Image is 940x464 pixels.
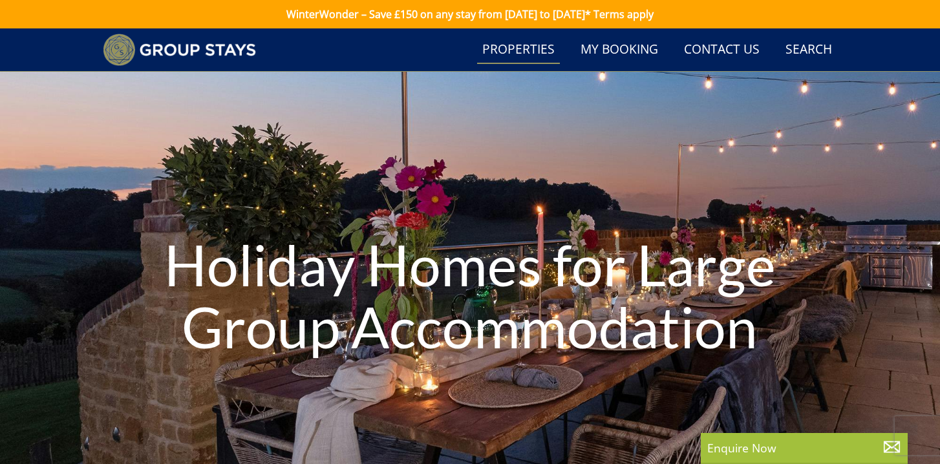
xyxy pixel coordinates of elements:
a: Contact Us [679,36,765,65]
a: Search [780,36,837,65]
p: Enquire Now [707,439,901,456]
a: My Booking [575,36,663,65]
h1: Holiday Homes for Large Group Accommodation [141,208,799,384]
a: Properties [477,36,560,65]
img: Group Stays [103,34,256,66]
